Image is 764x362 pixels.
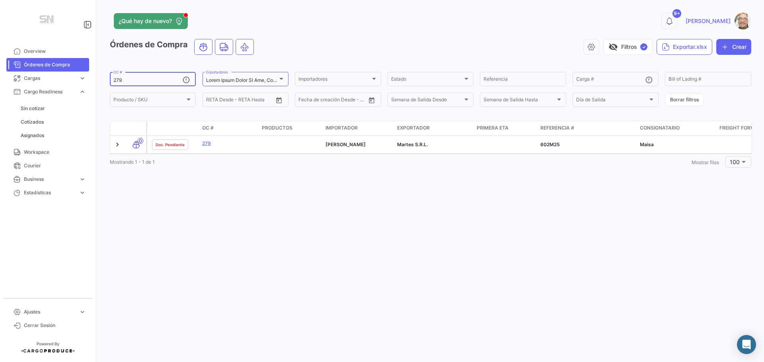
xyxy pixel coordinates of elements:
span: Día de Salida [576,98,648,104]
input: Hasta [226,98,258,104]
span: Órdenes de Compra [24,61,86,68]
a: Órdenes de Compra [6,58,89,72]
span: Maisa [640,141,654,147]
span: ¿Qué hay de nuevo? [119,17,172,25]
datatable-header-cell: Productos [259,121,322,136]
span: Semana de Salida Desde [391,98,463,104]
a: Expand/Collapse Row [113,141,121,149]
input: Desde [206,98,220,104]
datatable-header-cell: OC # [199,121,259,136]
button: Ocean [195,39,212,54]
span: Asignados [21,132,44,139]
button: Crear [716,39,751,55]
span: Importadores [298,77,370,83]
span: Martes S.R.L. [397,141,428,147]
span: Consignatario [640,124,680,132]
button: Open calendar [273,94,285,106]
input: Desde [298,98,313,104]
span: Cargas [24,75,76,82]
img: Manufactura+Logo.png [28,10,68,32]
datatable-header-cell: Importador [322,121,394,136]
datatable-header-cell: Primera ETA [474,121,537,136]
span: expand_more [79,308,86,316]
a: 279 [202,140,255,147]
span: Cerrar Sesión [24,322,86,329]
span: Business [24,176,76,183]
span: Workspace [24,149,86,156]
span: Producto / SKU [113,98,185,104]
span: Piero Butti [325,141,366,147]
span: Cotizados [21,118,44,126]
button: Borrar filtros [665,93,704,106]
span: expand_more [79,88,86,95]
span: [PERSON_NAME] [686,17,731,25]
h3: Órdenes de Compra [110,39,256,55]
span: 0 [138,138,143,144]
span: Ajustes [24,308,76,316]
span: Importador [325,124,358,132]
span: Doc. Pendiente [156,141,185,148]
span: expand_more [79,75,86,82]
a: Courier [6,159,89,172]
span: Cargo Readiness [24,88,76,95]
a: Cotizados [18,116,89,128]
div: Abrir Intercom Messenger [737,335,756,354]
span: Mostrando 1 - 1 de 1 [110,159,155,165]
span: Courier [24,162,86,169]
span: Semana de Salida Hasta [483,98,555,104]
a: Workspace [6,145,89,159]
button: visibility_offFiltros✓ [603,39,653,55]
input: Hasta [318,98,350,104]
img: Captura.PNG [735,13,751,29]
a: Sin cotizar [18,103,89,114]
span: Primera ETA [477,124,509,132]
span: expand_more [79,176,86,183]
datatable-header-cell: Consignatario [637,121,716,136]
button: Exportar.xlsx [657,39,712,55]
a: Asignados [18,130,89,141]
datatable-header-cell: Estado Doc. [147,121,199,136]
span: visibility_off [608,42,618,52]
span: 100 [730,159,740,165]
span: Estado [391,77,463,83]
datatable-header-cell: Referencia # [537,121,637,136]
span: 602M25 [540,141,560,147]
a: Overview [6,45,89,58]
span: Estadísticas [24,189,76,196]
button: Open calendar [366,94,378,106]
span: Exportador [397,124,430,132]
span: ✓ [640,43,647,50]
span: Productos [262,124,292,132]
span: Overview [24,48,86,55]
span: expand_more [79,189,86,196]
button: Air [236,39,253,54]
span: Referencia # [540,124,574,132]
datatable-header-cell: Exportador [394,121,474,136]
datatable-header-cell: Modo de Transporte [126,125,146,132]
span: Mostrar filas [692,159,719,165]
button: ¿Qué hay de nuevo? [114,13,188,29]
span: Sin cotizar [21,105,45,112]
span: OC # [202,124,214,132]
button: Land [215,39,233,54]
